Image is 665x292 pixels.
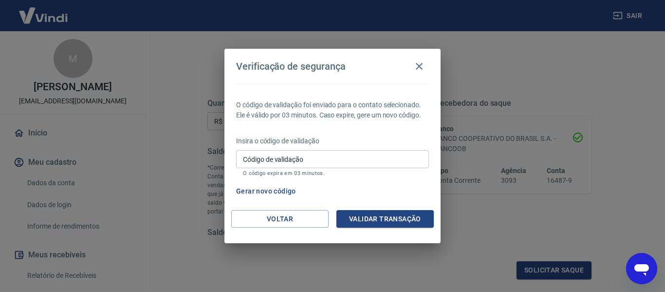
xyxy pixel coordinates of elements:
button: Validar transação [336,210,434,228]
iframe: Botão para abrir a janela de mensagens [626,253,657,284]
button: Gerar novo código [232,182,300,200]
button: Voltar [231,210,329,228]
p: O código expira em 03 minutos. [243,170,422,176]
p: O código de validação foi enviado para o contato selecionado. Ele é válido por 03 minutos. Caso e... [236,100,429,120]
p: Insira o código de validação [236,136,429,146]
h4: Verificação de segurança [236,60,346,72]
